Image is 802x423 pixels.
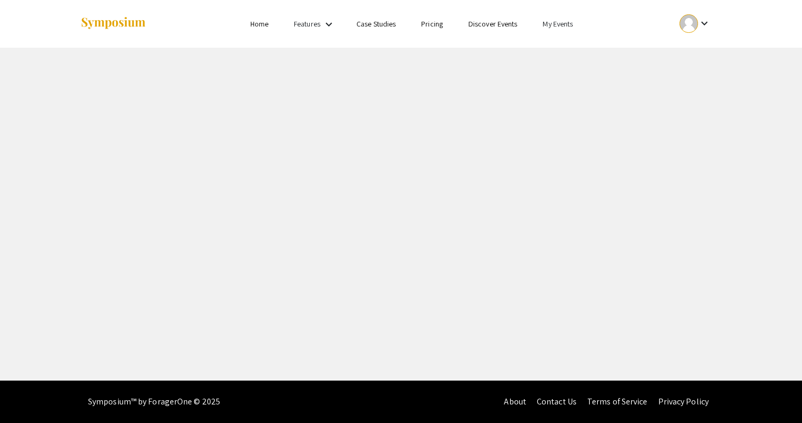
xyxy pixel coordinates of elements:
a: Features [294,19,320,29]
a: About [504,396,526,407]
button: Expand account dropdown [668,12,722,36]
a: Contact Us [537,396,577,407]
a: My Events [543,19,573,29]
mat-icon: Expand Features list [322,18,335,31]
a: Pricing [421,19,443,29]
div: Symposium™ by ForagerOne © 2025 [88,381,220,423]
a: Home [250,19,268,29]
a: Terms of Service [587,396,648,407]
a: Privacy Policy [658,396,709,407]
iframe: Chat [8,375,45,415]
a: Discover Events [468,19,518,29]
mat-icon: Expand account dropdown [698,17,711,30]
a: Case Studies [356,19,396,29]
img: Symposium by ForagerOne [80,16,146,31]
